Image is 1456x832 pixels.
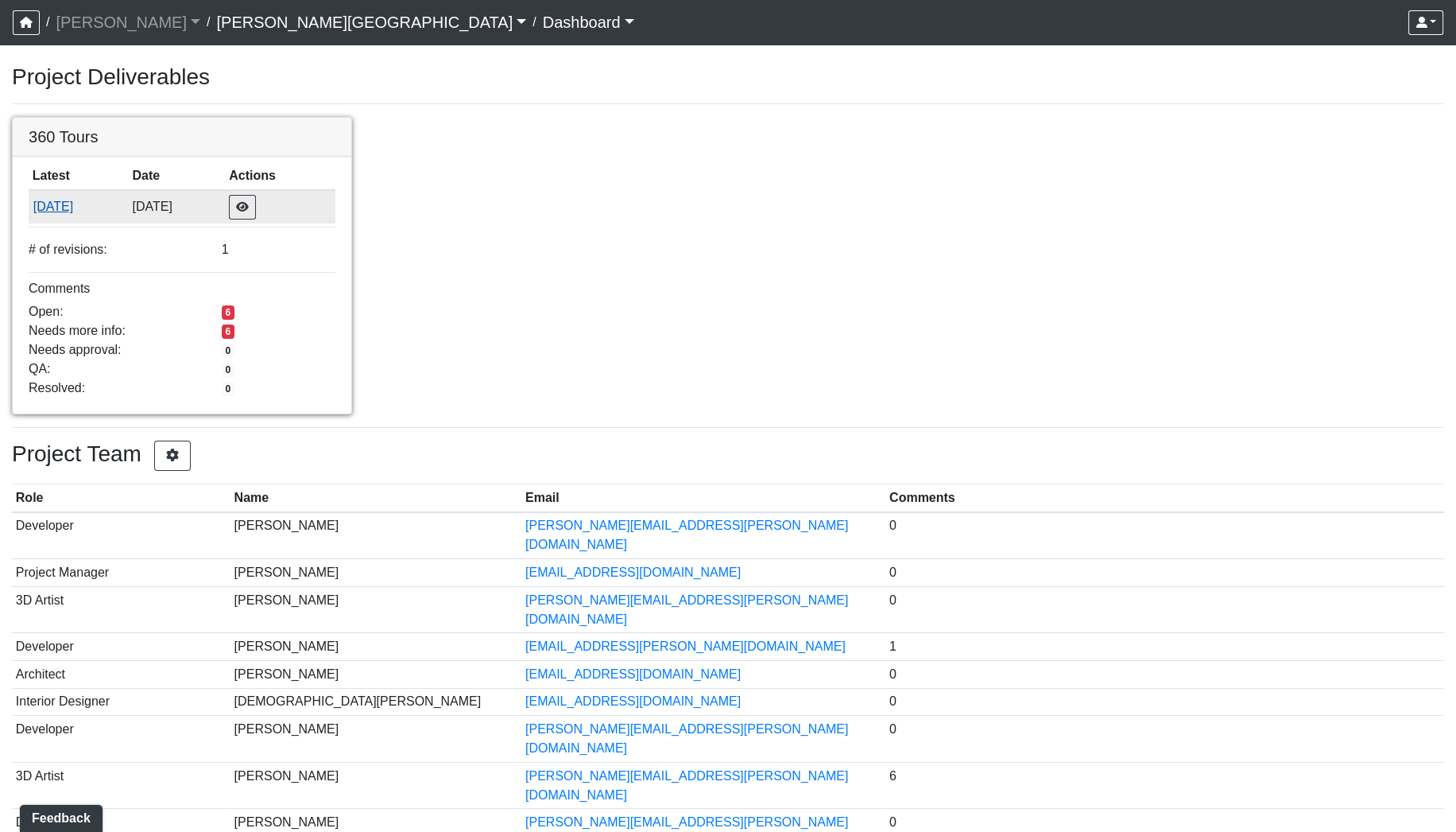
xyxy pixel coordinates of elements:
td: Developer [12,512,230,559]
td: 1 [885,633,1444,661]
a: [PERSON_NAME] [56,6,200,38]
a: [EMAIL_ADDRESS][DOMAIN_NAME] [525,566,741,579]
td: [PERSON_NAME] [230,559,521,587]
td: Developer [12,633,230,661]
a: [PERSON_NAME][EMAIL_ADDRESS][PERSON_NAME][DOMAIN_NAME] [525,519,848,551]
td: [PERSON_NAME] [230,716,521,763]
td: [PERSON_NAME] [230,660,521,688]
td: [PERSON_NAME] [230,586,521,633]
td: 3D Artist [12,762,230,809]
a: Dashboard [543,6,634,38]
td: [PERSON_NAME] [230,512,521,559]
td: 3D Artist [12,586,230,633]
td: 0 [885,559,1444,587]
a: [PERSON_NAME][EMAIL_ADDRESS][PERSON_NAME][DOMAIN_NAME] [525,769,848,802]
td: Architect [12,660,230,688]
span: / [526,6,542,38]
th: Comments [885,484,1444,512]
a: [PERSON_NAME][GEOGRAPHIC_DATA] [216,6,526,38]
td: [DEMOGRAPHIC_DATA][PERSON_NAME] [230,688,521,716]
a: [EMAIL_ADDRESS][DOMAIN_NAME] [525,694,741,708]
td: 0 [885,716,1444,763]
h3: Project Team [12,441,1444,471]
td: [PERSON_NAME] [230,633,521,661]
td: 0 [885,688,1444,716]
td: 6 [885,762,1444,809]
span: / [40,6,56,38]
td: 0 [885,512,1444,559]
a: [EMAIL_ADDRESS][PERSON_NAME][DOMAIN_NAME] [525,640,846,653]
td: 0 [885,586,1444,633]
td: Project Manager [12,559,230,587]
button: [DATE] [33,196,125,217]
td: 0 [885,660,1444,688]
th: Email [521,484,885,512]
a: [EMAIL_ADDRESS][DOMAIN_NAME] [525,667,741,681]
iframe: Ybug feedback widget [12,800,106,832]
th: Role [12,484,230,512]
a: [PERSON_NAME][EMAIL_ADDRESS][PERSON_NAME][DOMAIN_NAME] [525,722,848,755]
td: [PERSON_NAME] [230,762,521,809]
span: / [200,6,216,38]
th: Name [230,484,521,512]
h3: Project Deliverables [12,64,1444,91]
td: Interior Designer [12,688,230,716]
a: [PERSON_NAME][EMAIL_ADDRESS][PERSON_NAME][DOMAIN_NAME] [525,593,848,626]
td: 61tT68NthraFW65LG7vFqa [29,190,129,224]
td: Developer [12,716,230,763]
